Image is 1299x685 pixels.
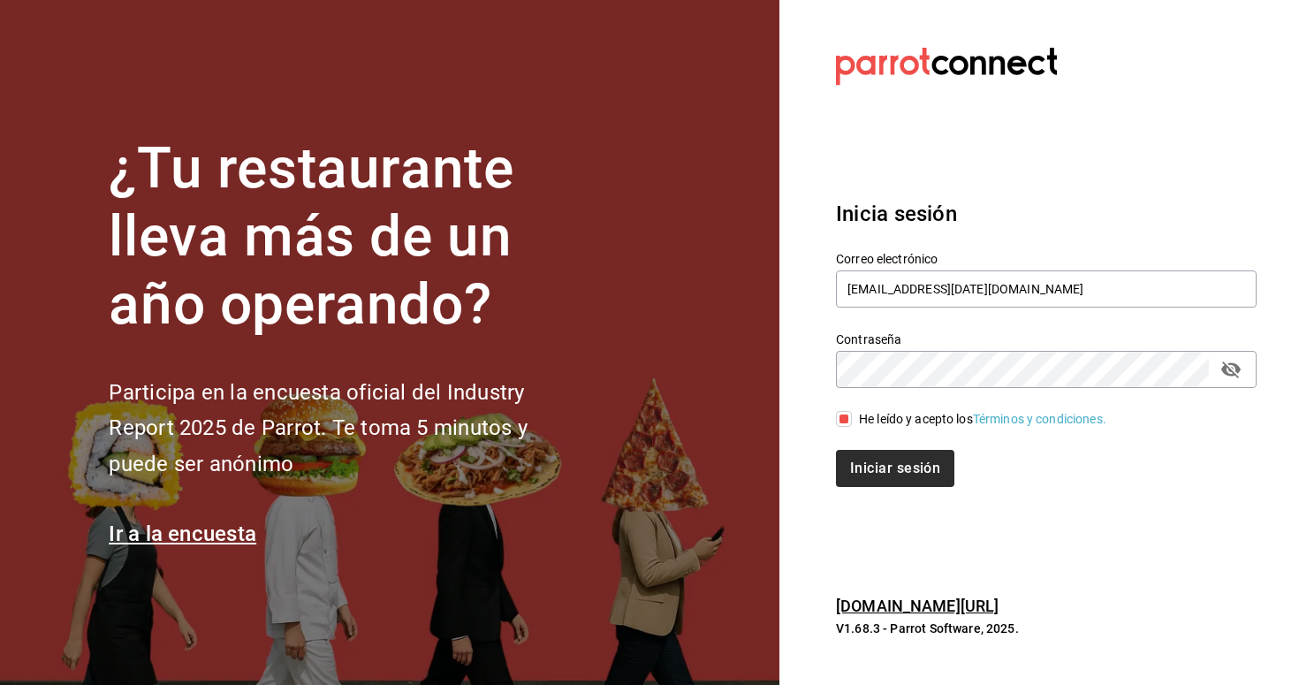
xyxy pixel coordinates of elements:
input: Ingresa tu correo electrónico [836,270,1257,308]
h2: Participa en la encuesta oficial del Industry Report 2025 de Parrot. Te toma 5 minutos y puede se... [109,375,586,483]
button: passwordField [1216,354,1246,384]
button: Iniciar sesión [836,450,954,487]
p: V1.68.3 - Parrot Software, 2025. [836,620,1257,637]
a: Ir a la encuesta [109,521,256,546]
a: Términos y condiciones. [973,412,1106,426]
label: Correo electrónico [836,253,1257,265]
div: He leído y acepto los [859,410,1106,429]
a: [DOMAIN_NAME][URL] [836,597,999,615]
h1: ¿Tu restaurante lleva más de un año operando? [109,135,586,339]
label: Contraseña [836,333,1257,346]
h3: Inicia sesión [836,198,1257,230]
